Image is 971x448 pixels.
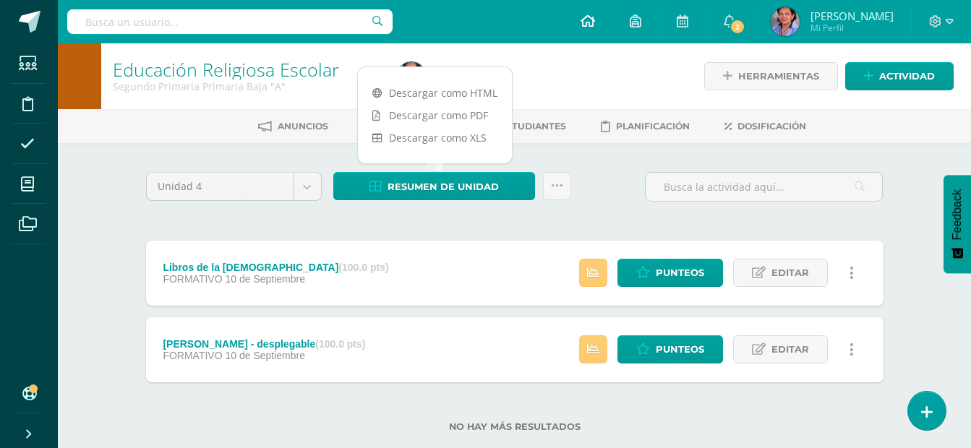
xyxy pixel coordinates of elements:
[601,115,690,138] a: Planificación
[771,7,800,36] img: f9cc366e665cbd25911dc7aabe565e77.png
[845,62,954,90] a: Actividad
[278,121,328,132] span: Anuncios
[163,350,222,361] span: FORMATIVO
[225,273,305,285] span: 10 de Septiembre
[163,338,365,350] div: [PERSON_NAME] - desplegable
[738,63,819,90] span: Herramientas
[397,62,426,91] img: f9cc366e665cbd25911dc7aabe565e77.png
[388,173,499,200] span: Resumen de unidad
[358,126,512,149] a: Descargar como XLS
[771,336,809,363] span: Editar
[617,259,723,287] a: Punteos
[771,259,809,286] span: Editar
[258,115,328,138] a: Anuncios
[656,259,704,286] span: Punteos
[67,9,393,34] input: Busca un usuario...
[358,104,512,126] a: Descargar como PDF
[479,115,566,138] a: Estudiantes
[730,19,745,35] span: 2
[724,115,806,138] a: Dosificación
[113,79,380,93] div: Segundo Primaria Primaria Baja 'A'
[113,57,339,82] a: Educación Religiosa Escolar
[146,421,884,432] label: No hay más resultados
[163,273,222,285] span: FORMATIVO
[500,121,566,132] span: Estudiantes
[315,338,365,350] strong: (100.0 pts)
[810,22,894,34] span: Mi Perfil
[358,82,512,104] a: Descargar como HTML
[656,336,704,363] span: Punteos
[944,175,971,273] button: Feedback - Mostrar encuesta
[163,262,388,273] div: Libros de la [DEMOGRAPHIC_DATA]
[617,335,723,363] a: Punteos
[646,173,882,201] input: Busca la actividad aquí...
[810,9,894,23] span: [PERSON_NAME]
[158,173,283,200] span: Unidad 4
[951,189,964,240] span: Feedback
[879,63,935,90] span: Actividad
[147,173,321,200] a: Unidad 4
[616,121,690,132] span: Planificación
[338,262,388,273] strong: (100.0 pts)
[333,172,535,200] a: Resumen de unidad
[704,62,838,90] a: Herramientas
[737,121,806,132] span: Dosificación
[225,350,305,361] span: 10 de Septiembre
[113,59,380,79] h1: Educación Religiosa Escolar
